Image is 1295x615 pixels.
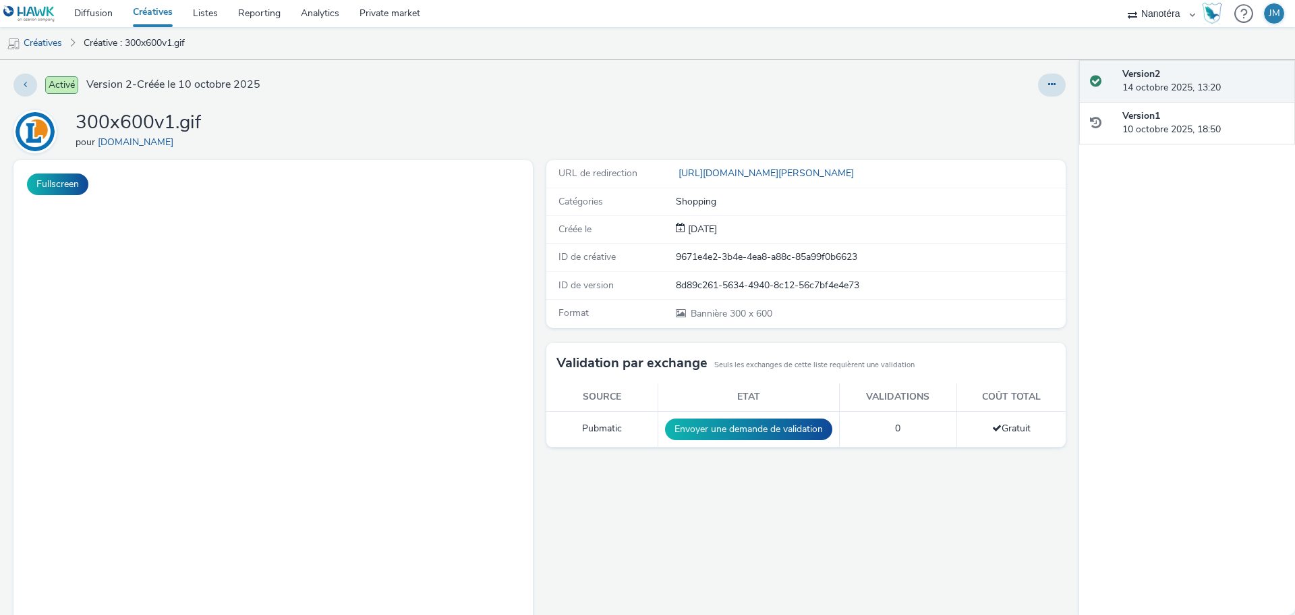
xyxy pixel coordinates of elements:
[86,77,260,92] span: Version 2 - Créée le 10 octobre 2025
[665,419,832,440] button: Envoyer une demande de validation
[992,422,1031,435] span: Gratuit
[714,360,915,371] small: Seuls les exchanges de cette liste requièrent une validation
[1122,109,1284,137] div: 10 octobre 2025, 18:50
[546,411,658,447] td: Pubmatic
[558,167,637,180] span: URL de redirection
[1122,68,1284,95] div: 14 octobre 2025, 13:20
[16,112,55,151] img: E.Leclerc
[956,383,1066,411] th: Coût total
[1122,109,1160,122] strong: Version 1
[691,307,730,320] span: Bannière
[558,223,592,236] span: Créée le
[895,422,900,435] span: 0
[1122,68,1160,80] strong: Version 2
[839,383,956,411] th: Validations
[27,173,88,195] button: Fullscreen
[558,306,589,319] span: Format
[558,279,614,292] span: ID de version
[7,37,20,51] img: mobile
[1202,3,1228,24] a: Hawk Academy
[556,353,708,373] h3: Validation par exchange
[685,223,717,236] div: Création 10 octobre 2025, 18:50
[676,167,859,180] a: [URL][DOMAIN_NAME][PERSON_NAME]
[558,250,616,263] span: ID de créative
[13,125,62,138] a: E.Leclerc
[45,76,78,94] span: Activé
[546,383,658,411] th: Source
[76,136,98,149] span: pour
[676,250,1064,264] div: 9671e4e2-3b4e-4ea8-a88c-85a99f0b6623
[77,27,192,59] a: Créative : 300x600v1.gif
[676,279,1064,292] div: 8d89c261-5634-4940-8c12-56c7bf4e4e73
[689,307,772,320] span: 300 x 600
[676,195,1064,209] div: Shopping
[1202,3,1222,24] img: Hawk Academy
[98,136,179,149] a: [DOMAIN_NAME]
[3,5,55,22] img: undefined Logo
[1269,3,1280,24] div: JM
[558,195,603,208] span: Catégories
[76,110,201,136] h1: 300x600v1.gif
[685,223,717,236] span: [DATE]
[658,383,839,411] th: Etat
